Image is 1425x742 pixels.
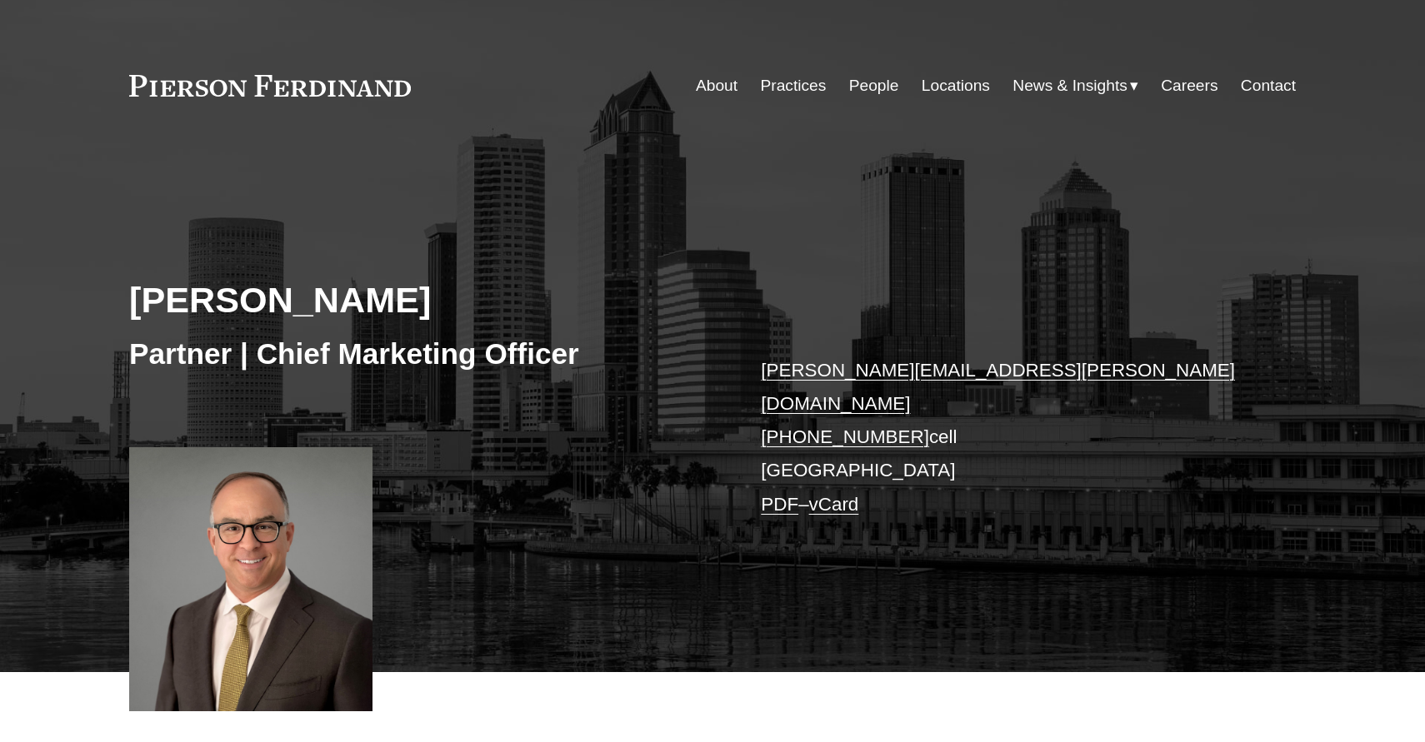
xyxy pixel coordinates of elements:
[1012,70,1138,102] a: folder dropdown
[129,278,712,321] h2: [PERSON_NAME]
[760,70,826,102] a: Practices
[761,426,929,447] a: [PHONE_NUMBER]
[761,360,1235,414] a: [PERSON_NAME][EMAIL_ADDRESS][PERSON_NAME][DOMAIN_NAME]
[1012,72,1127,101] span: News & Insights
[1161,70,1217,102] a: Careers
[761,354,1247,522] p: cell [GEOGRAPHIC_DATA] –
[1241,70,1296,102] a: Contact
[129,336,712,372] h3: Partner | Chief Marketing Officer
[849,70,899,102] a: People
[761,494,798,515] a: PDF
[922,70,990,102] a: Locations
[696,70,737,102] a: About
[809,494,859,515] a: vCard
